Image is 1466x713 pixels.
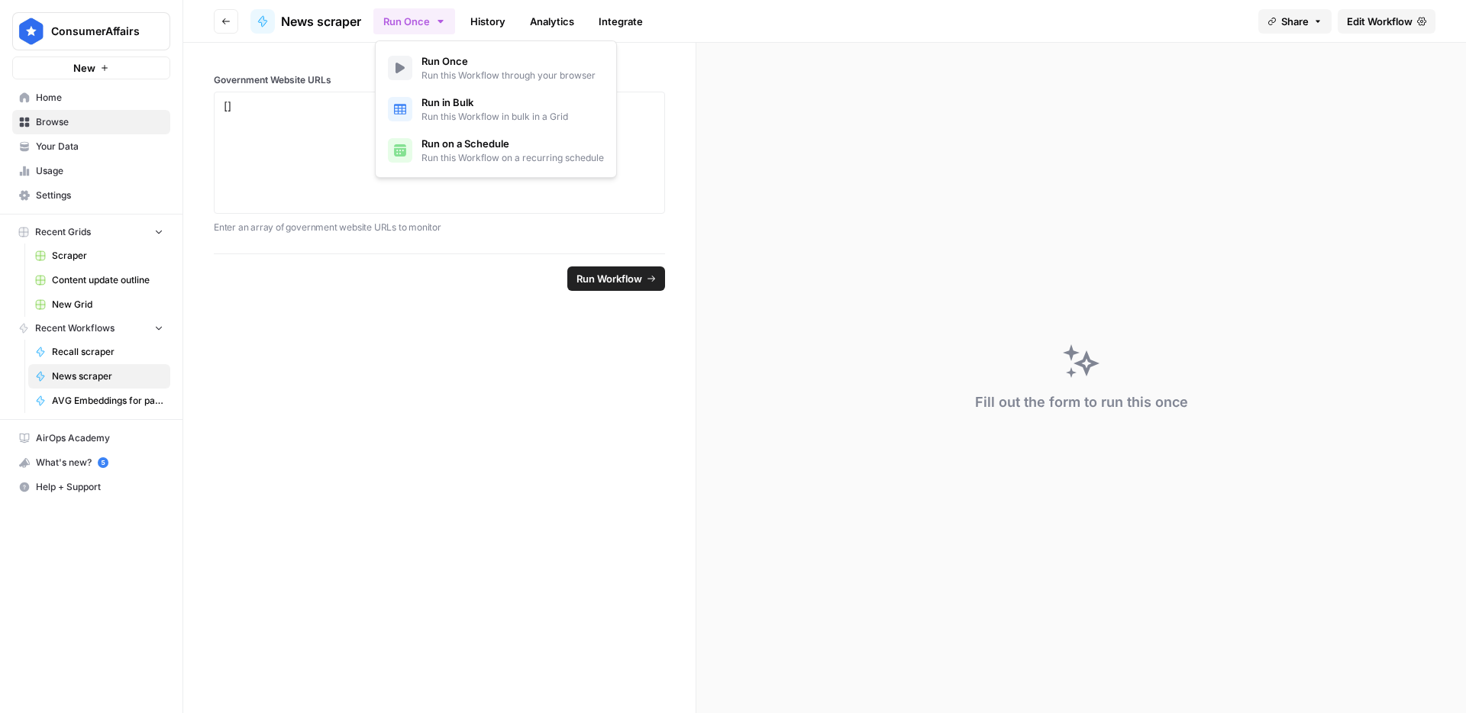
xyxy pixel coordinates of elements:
[1347,14,1413,29] span: Edit Workflow
[12,183,170,208] a: Settings
[373,8,455,34] button: Run Once
[52,273,163,287] span: Content update outline
[98,457,108,468] a: 5
[567,266,665,291] button: Run Workflow
[12,426,170,450] a: AirOps Academy
[1258,9,1332,34] button: Share
[382,89,610,130] button: Run in BulkRun this Workflow in bulk in a Grid
[382,47,610,89] a: Run OnceRun this Workflow through your browser
[421,53,596,69] span: Run Once
[28,364,170,389] a: News scraper
[36,480,163,494] span: Help + Support
[28,268,170,292] a: Content update outline
[421,110,568,124] span: Run this Workflow in bulk in a Grid
[12,159,170,183] a: Usage
[36,91,163,105] span: Home
[12,450,170,475] button: What's new? 5
[35,225,91,239] span: Recent Grids
[28,340,170,364] a: Recall scraper
[51,24,144,39] span: ConsumerAffairs
[18,18,45,45] img: ConsumerAffairs Logo
[421,136,604,151] span: Run on a Schedule
[421,151,604,165] span: Run this Workflow on a recurring schedule
[13,451,170,474] div: What's new?
[250,9,361,34] a: News scraper
[12,12,170,50] button: Workspace: ConsumerAffairs
[214,220,665,235] p: Enter an array of government website URLs to monitor
[28,389,170,413] a: AVG Embeddings for page and Target Keyword - Using Pasted page content
[52,249,163,263] span: Scraper
[36,115,163,129] span: Browse
[1281,14,1309,29] span: Share
[52,298,163,311] span: New Grid
[1338,9,1435,34] a: Edit Workflow
[421,69,596,82] span: Run this Workflow through your browser
[975,392,1188,413] div: Fill out the form to run this once
[52,369,163,383] span: News scraper
[281,12,361,31] span: News scraper
[35,321,115,335] span: Recent Workflows
[12,134,170,159] a: Your Data
[36,431,163,445] span: AirOps Academy
[589,9,652,34] a: Integrate
[28,244,170,268] a: Scraper
[12,317,170,340] button: Recent Workflows
[576,271,642,286] span: Run Workflow
[52,345,163,359] span: Recall scraper
[521,9,583,34] a: Analytics
[421,95,568,110] span: Run in Bulk
[36,189,163,202] span: Settings
[28,292,170,317] a: New Grid
[382,130,610,171] a: Run on a ScheduleRun this Workflow on a recurring schedule
[12,56,170,79] button: New
[101,459,105,466] text: 5
[12,85,170,110] a: Home
[12,110,170,134] a: Browse
[36,140,163,153] span: Your Data
[73,60,95,76] span: New
[12,475,170,499] button: Help + Support
[52,394,163,408] span: AVG Embeddings for page and Target Keyword - Using Pasted page content
[224,98,655,207] textarea: []
[214,73,665,87] label: Government Website URLs
[375,40,617,178] div: Run Once
[36,164,163,178] span: Usage
[461,9,515,34] a: History
[12,221,170,244] button: Recent Grids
